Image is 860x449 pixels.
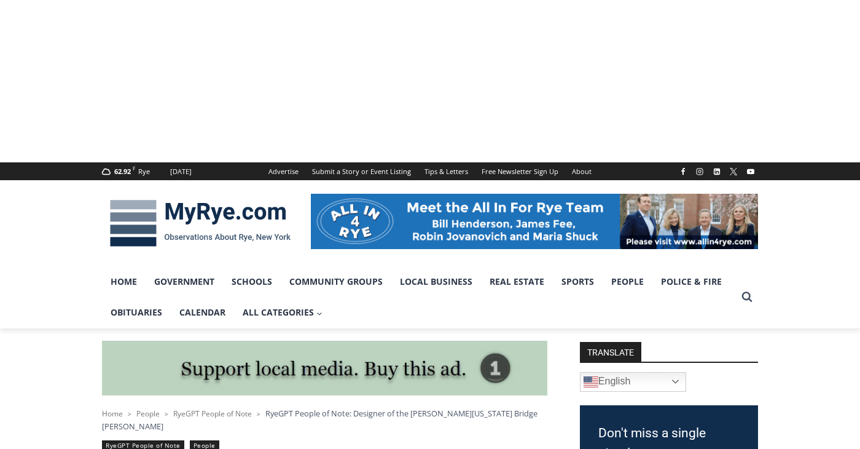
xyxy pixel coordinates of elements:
a: Free Newsletter Sign Up [475,162,565,180]
span: F [133,165,135,172]
a: Facebook [676,164,690,179]
a: Obituaries [102,297,171,328]
span: RyeGPT People of Note: Designer of the [PERSON_NAME][US_STATE] Bridge [PERSON_NAME] [102,408,537,431]
a: Sports [553,266,603,297]
a: Schools [223,266,281,297]
a: Local Business [391,266,481,297]
button: View Search Form [736,286,758,308]
span: > [165,410,168,418]
img: All in for Rye [311,194,758,249]
nav: Secondary Navigation [262,162,598,180]
a: Police & Fire [652,266,730,297]
a: Submit a Story or Event Listing [305,162,418,180]
a: About [565,162,598,180]
a: YouTube [743,164,758,179]
a: People [603,266,652,297]
span: > [257,410,260,418]
a: Instagram [692,164,707,179]
a: X [726,164,741,179]
a: Tips & Letters [418,162,475,180]
strong: TRANSLATE [580,342,641,362]
img: en [584,375,598,389]
a: Real Estate [481,266,553,297]
a: Linkedin [709,164,724,179]
a: All Categories [234,297,331,328]
a: Calendar [171,297,234,328]
img: support local media, buy this ad [102,341,547,396]
a: Community Groups [281,266,391,297]
span: 62.92 [114,167,131,176]
span: All Categories [243,306,322,319]
div: Rye [138,166,150,177]
a: RyeGPT People of Note [173,408,252,419]
nav: Primary Navigation [102,266,736,328]
nav: Breadcrumbs [102,407,547,432]
a: Home [102,408,123,419]
a: Government [146,266,223,297]
img: MyRye.com [102,191,299,255]
a: Home [102,266,146,297]
a: English [580,372,686,392]
div: [DATE] [170,166,192,177]
a: Advertise [262,162,305,180]
span: > [128,410,131,418]
a: People [136,408,160,419]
